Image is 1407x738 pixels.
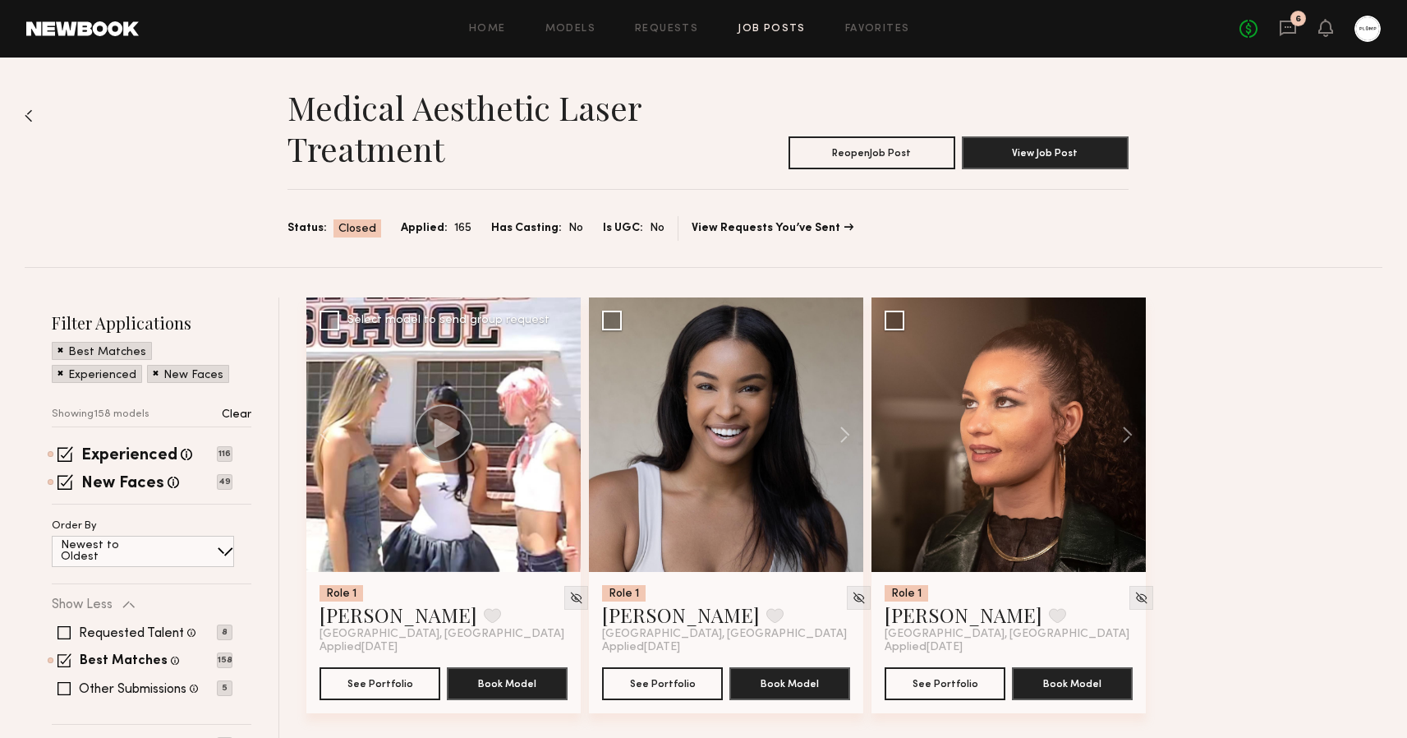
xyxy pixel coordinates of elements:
[52,409,149,420] p: Showing 158 models
[217,474,232,490] p: 49
[602,602,760,628] a: [PERSON_NAME]
[962,136,1129,169] button: View Job Post
[320,667,440,700] button: See Portfolio
[568,219,583,238] span: No
[163,370,223,381] p: New Faces
[52,598,113,611] p: Show Less
[729,667,850,700] button: Book Model
[885,628,1129,641] span: [GEOGRAPHIC_DATA], [GEOGRAPHIC_DATA]
[845,24,910,35] a: Favorites
[885,667,1005,700] button: See Portfolio
[729,676,850,690] a: Book Model
[885,585,928,602] div: Role 1
[602,667,723,700] button: See Portfolio
[885,602,1042,628] a: [PERSON_NAME]
[401,219,448,238] span: Applied:
[222,409,251,421] p: Clear
[217,446,232,462] p: 116
[338,221,376,238] span: Closed
[81,448,177,464] label: Experienced
[80,655,168,668] label: Best Matches
[1134,591,1148,605] img: Unhide Model
[602,585,646,602] div: Role 1
[79,683,186,696] label: Other Submissions
[1012,667,1133,700] button: Book Model
[61,540,159,563] p: Newest to Oldest
[789,136,955,169] button: ReopenJob Post
[320,602,477,628] a: [PERSON_NAME]
[1295,15,1301,24] div: 6
[738,24,806,35] a: Job Posts
[692,223,853,234] a: View Requests You’ve Sent
[1279,19,1297,39] a: 6
[852,591,866,605] img: Unhide Model
[217,625,232,640] p: 8
[347,315,549,326] div: Select model to send group request
[68,347,146,358] p: Best Matches
[217,653,232,668] p: 158
[603,219,643,238] span: Is UGC:
[469,24,506,35] a: Home
[68,370,136,381] p: Experienced
[81,476,164,492] label: New Faces
[454,219,471,238] span: 165
[635,24,698,35] a: Requests
[287,219,327,238] span: Status:
[1012,676,1133,690] a: Book Model
[602,628,847,641] span: [GEOGRAPHIC_DATA], [GEOGRAPHIC_DATA]
[545,24,595,35] a: Models
[320,628,564,641] span: [GEOGRAPHIC_DATA], [GEOGRAPHIC_DATA]
[320,641,568,654] div: Applied [DATE]
[569,591,583,605] img: Unhide Model
[287,87,708,169] h1: Medical Aesthetic Laser Treatment
[217,680,232,696] p: 5
[885,641,1133,654] div: Applied [DATE]
[650,219,664,238] span: No
[79,627,184,640] label: Requested Talent
[25,109,33,122] img: Back to previous page
[602,641,850,654] div: Applied [DATE]
[52,311,251,334] h2: Filter Applications
[491,219,562,238] span: Has Casting:
[320,585,363,602] div: Role 1
[52,521,97,532] p: Order By
[447,676,568,690] a: Book Model
[447,667,568,700] button: Book Model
